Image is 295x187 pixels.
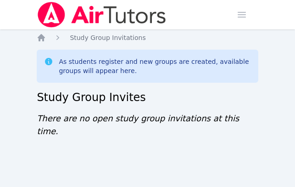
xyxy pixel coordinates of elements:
[37,90,258,105] h2: Study Group Invites
[70,34,145,41] span: Study Group Invitations
[37,113,239,136] span: There are no open study group invitations at this time.
[70,33,145,42] a: Study Group Invitations
[59,57,250,75] div: As students register and new groups are created, available groups will appear here.
[37,2,167,28] img: Air Tutors
[37,33,258,42] nav: Breadcrumb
